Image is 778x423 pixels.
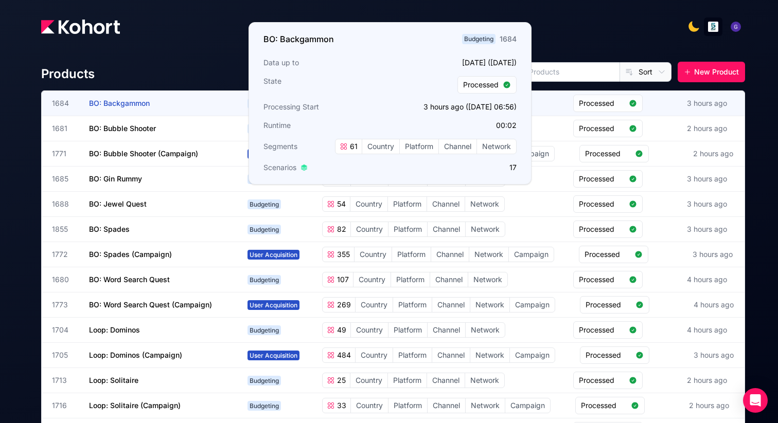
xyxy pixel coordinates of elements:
[356,348,393,362] span: Country
[247,300,299,310] span: User Acquisition
[335,224,346,234] span: 82
[353,272,391,287] span: Country
[393,348,432,362] span: Platform
[263,58,387,68] h3: Data up to
[89,174,142,183] span: BO: Gin Rummy
[462,34,496,44] span: Budgeting
[52,249,77,260] span: 1772
[350,373,387,388] span: Country
[691,247,735,262] div: 3 hours ago
[263,162,296,173] span: Scenarios
[463,80,499,90] span: Processed
[89,99,150,107] span: BO: Backgammon
[263,120,387,131] h3: Runtime
[500,34,517,44] div: 1684
[685,323,729,337] div: 4 hours ago
[89,401,181,410] span: Loop: Solitaire (Campaign)
[678,62,745,82] button: New Product
[477,139,516,154] span: Network
[247,275,281,285] span: Budgeting
[586,300,631,310] span: Processed
[89,376,138,384] span: Loop: Solitaire
[694,67,739,77] span: New Product
[687,398,731,413] div: 2 hours ago
[428,323,465,337] span: Channel
[393,162,517,173] p: 17
[392,247,431,262] span: Platform
[691,146,735,161] div: 2 hours ago
[52,174,77,184] span: 1685
[685,197,729,211] div: 3 hours ago
[247,149,299,159] span: User Acquisition
[52,199,77,209] span: 1688
[247,376,281,385] span: Budgeting
[89,199,147,208] span: BO: Jewel Quest
[466,398,505,413] span: Network
[579,123,625,134] span: Processed
[263,102,387,112] h3: Processing Start
[351,398,388,413] span: Country
[400,139,438,154] span: Platform
[393,298,432,312] span: Platform
[585,149,631,159] span: Processed
[427,373,465,388] span: Channel
[509,247,554,262] span: Campaign
[685,373,729,388] div: 2 hours ago
[335,375,346,385] span: 25
[335,325,346,335] span: 49
[52,274,77,285] span: 1680
[247,351,299,360] span: User Acquisition
[362,139,399,154] span: Country
[427,197,465,211] span: Channel
[496,121,517,130] app-duration-counter: 00:02
[89,300,212,309] span: BO: Word Search Quest (Campaign)
[388,323,427,337] span: Platform
[335,300,351,310] span: 269
[510,298,555,312] span: Campaign
[465,373,504,388] span: Network
[263,33,334,45] h3: BO: Backgammon
[579,325,625,335] span: Processed
[52,224,77,234] span: 1855
[351,323,388,337] span: Country
[356,298,393,312] span: Country
[585,249,630,260] span: Processed
[247,99,281,108] span: Budgeting
[685,96,729,111] div: 3 hours ago
[335,400,346,411] span: 33
[52,98,77,108] span: 1684
[247,199,281,209] span: Budgeting
[263,76,387,94] h3: State
[468,272,507,287] span: Network
[509,146,554,161] span: Campaign
[388,222,427,236] span: Platform
[470,348,509,362] span: Network
[247,225,281,234] span: Budgeting
[52,400,77,411] span: 1716
[432,348,470,362] span: Channel
[393,58,517,68] p: [DATE] ([DATE])
[743,388,768,413] div: Open Intercom Messenger
[89,325,140,334] span: Loop: Dominos
[579,98,625,108] span: Processed
[89,351,182,359] span: Loop: Dominos (Campaign)
[579,174,625,184] span: Processed
[52,375,77,385] span: 1713
[335,274,349,285] span: 107
[466,323,505,337] span: Network
[247,325,281,335] span: Budgeting
[430,272,468,287] span: Channel
[692,298,736,312] div: 4 hours ago
[692,348,736,362] div: 3 hours ago
[52,123,77,134] span: 1681
[466,222,505,236] span: Network
[470,298,509,312] span: Network
[89,225,130,233] span: BO: Spades
[393,102,517,112] p: 3 hours ago ([DATE] 06:56)
[52,350,77,360] span: 1705
[505,398,550,413] span: Campaign
[335,199,346,209] span: 54
[510,348,555,362] span: Campaign
[485,63,620,81] input: Search Products
[579,274,625,285] span: Processed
